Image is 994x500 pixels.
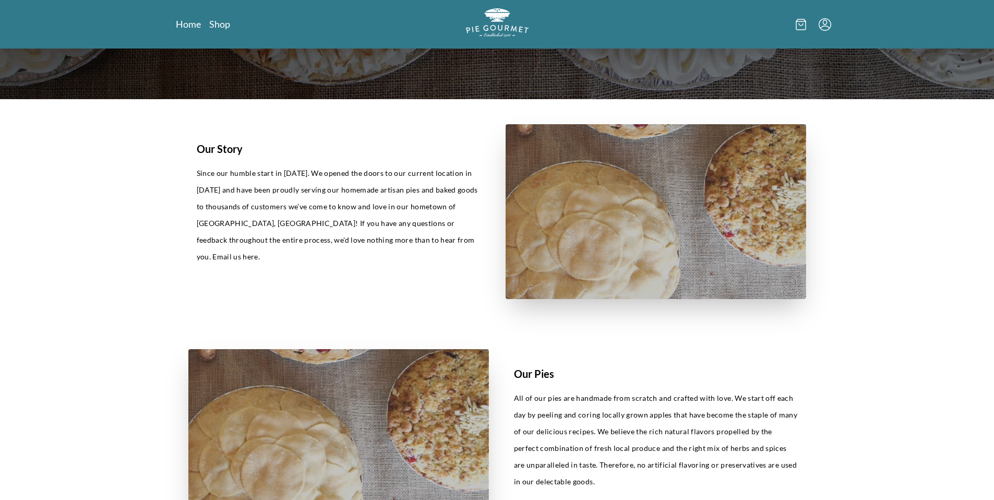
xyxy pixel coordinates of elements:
a: Home [176,18,201,30]
p: Since our humble start in [DATE]. We opened the doors to our current location in [DATE] and have ... [197,165,481,265]
h1: Our Story [197,141,481,157]
a: Logo [466,8,529,40]
button: Menu [819,18,831,31]
img: story [506,124,806,299]
img: logo [466,8,529,37]
a: Shop [209,18,230,30]
p: All of our pies are handmade from scratch and crafted with love. We start off each day by peeling... [514,390,798,490]
h1: Our Pies [514,366,798,382]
